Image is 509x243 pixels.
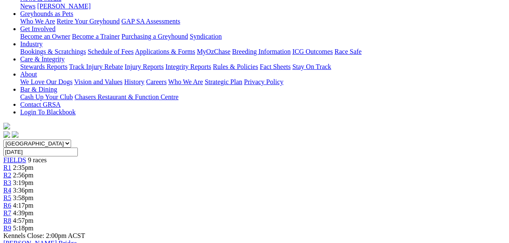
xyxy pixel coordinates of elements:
a: GAP SA Assessments [122,18,180,25]
span: 5:18pm [13,225,34,232]
a: Get Involved [20,25,56,32]
div: Greyhounds as Pets [20,18,506,25]
input: Select date [3,148,78,156]
span: 4:57pm [13,217,34,224]
a: Industry [20,40,42,48]
img: twitter.svg [12,131,19,138]
span: Kennels Close: 2:00pm ACST [3,232,85,239]
a: R2 [3,172,11,179]
div: About [20,78,506,86]
a: R3 [3,179,11,186]
a: Rules & Policies [213,63,258,70]
span: 3:58pm [13,194,34,201]
span: 2:56pm [13,172,34,179]
a: Track Injury Rebate [69,63,123,70]
div: Industry [20,48,506,55]
a: Care & Integrity [20,55,65,63]
a: Careers [146,78,167,85]
a: Stay On Track [292,63,331,70]
a: Bookings & Scratchings [20,48,86,55]
a: Fact Sheets [260,63,291,70]
a: Who We Are [20,18,55,25]
a: Syndication [190,33,222,40]
a: Chasers Restaurant & Function Centre [74,93,178,100]
a: History [124,78,144,85]
a: MyOzChase [197,48,231,55]
span: 2:35pm [13,164,34,171]
div: Care & Integrity [20,63,506,71]
a: R1 [3,164,11,171]
a: News [20,3,35,10]
a: Become a Trainer [72,33,120,40]
span: 3:19pm [13,179,34,186]
a: R5 [3,194,11,201]
a: Applications & Forms [135,48,195,55]
a: R8 [3,217,11,224]
div: News & Media [20,3,506,10]
a: Injury Reports [125,63,164,70]
a: Who We Are [168,78,203,85]
a: FIELDS [3,156,26,164]
span: 9 races [28,156,47,164]
a: Greyhounds as Pets [20,10,73,17]
a: R4 [3,187,11,194]
a: Stewards Reports [20,63,67,70]
img: facebook.svg [3,131,10,138]
a: Cash Up Your Club [20,93,73,100]
a: R7 [3,209,11,217]
div: Bar & Dining [20,93,506,101]
a: Integrity Reports [165,63,211,70]
a: Login To Blackbook [20,108,76,116]
a: About [20,71,37,78]
a: R6 [3,202,11,209]
a: [PERSON_NAME] [37,3,90,10]
a: We Love Our Dogs [20,78,72,85]
span: 3:36pm [13,187,34,194]
a: Strategic Plan [205,78,242,85]
a: ICG Outcomes [292,48,333,55]
a: Bar & Dining [20,86,57,93]
a: Schedule of Fees [87,48,133,55]
a: Breeding Information [232,48,291,55]
a: Purchasing a Greyhound [122,33,188,40]
div: Get Involved [20,33,506,40]
span: 4:17pm [13,202,34,209]
a: Vision and Values [74,78,122,85]
a: Privacy Policy [244,78,284,85]
span: 4:39pm [13,209,34,217]
img: logo-grsa-white.png [3,123,10,129]
a: Become an Owner [20,33,70,40]
a: Race Safe [334,48,361,55]
a: R9 [3,225,11,232]
a: Contact GRSA [20,101,61,108]
a: Retire Your Greyhound [57,18,120,25]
